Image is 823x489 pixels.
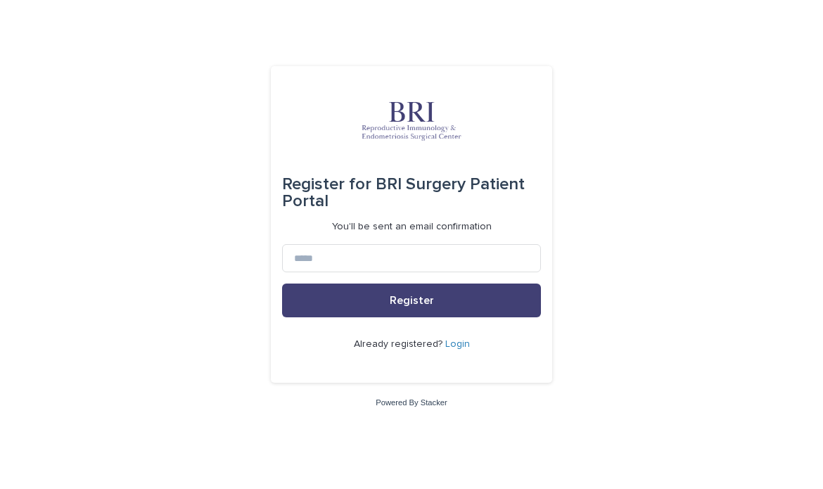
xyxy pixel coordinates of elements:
[390,295,434,306] span: Register
[282,176,371,193] span: Register for
[282,165,541,221] div: BRI Surgery Patient Portal
[327,100,496,142] img: oRmERfgFTTevZZKagoCM
[445,339,470,349] a: Login
[282,284,541,317] button: Register
[332,221,492,233] p: You'll be sent an email confirmation
[376,398,447,407] a: Powered By Stacker
[354,339,445,349] span: Already registered?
